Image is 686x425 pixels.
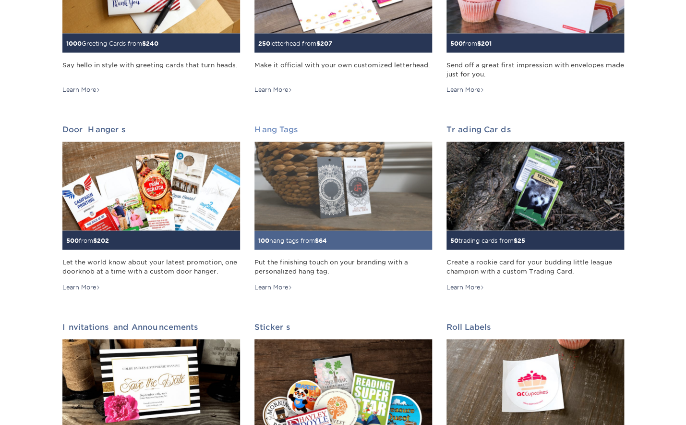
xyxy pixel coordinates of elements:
[62,125,240,134] h2: Door Hangers
[450,39,463,47] span: 500
[97,237,109,244] span: 202
[93,237,97,244] span: $
[446,125,624,291] a: Trading Cards 50trading cards from$25 Create a rookie card for your budding little league champio...
[254,257,432,275] div: Put the finishing touch on your branding with a personalized hang tag.
[481,39,492,47] span: 201
[315,237,319,244] span: $
[446,322,624,331] h2: Roll Labels
[62,322,240,331] h2: Invitations and Announcements
[450,237,525,244] small: trading cards from
[446,257,624,275] div: Create a rookie card for your budding little league champion with a custom Trading Card.
[450,237,458,244] span: 50
[66,237,79,244] span: 500
[146,39,158,47] span: 240
[62,125,240,291] a: Door Hangers 500from$202 Let the world know about your latest promotion, one doorknob at a time w...
[66,39,82,47] span: 1000
[254,283,292,291] div: Learn More
[62,60,240,78] div: Say hello in style with greeting cards that turn heads.
[450,39,492,47] small: from
[316,39,320,47] span: $
[254,85,292,94] div: Learn More
[254,322,432,331] h2: Stickers
[2,396,82,422] iframe: Google Customer Reviews
[319,237,327,244] span: 64
[62,85,100,94] div: Learn More
[258,237,269,244] span: 100
[254,141,432,230] img: Hang Tags
[62,257,240,275] div: Let the world know about your latest promotion, one doorknob at a time with a custom door hanger.
[254,125,432,291] a: Hang Tags 100hang tags from$64 Put the finishing touch on your branding with a personalized hang ...
[446,141,624,230] img: Trading Cards
[62,141,240,230] img: Door Hangers
[258,237,327,244] small: hang tags from
[446,60,624,78] div: Send off a great first impression with envelopes made just for you.
[446,283,484,291] div: Learn More
[446,85,484,94] div: Learn More
[258,39,332,47] small: letterhead from
[66,237,109,244] small: from
[320,39,332,47] span: 207
[518,237,525,244] span: 25
[254,125,432,134] h2: Hang Tags
[62,283,100,291] div: Learn More
[477,39,481,47] span: $
[254,60,432,78] div: Make it official with your own customized letterhead.
[258,39,270,47] span: 250
[446,125,624,134] h2: Trading Cards
[514,237,518,244] span: $
[66,39,158,47] small: Greeting Cards from
[142,39,146,47] span: $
